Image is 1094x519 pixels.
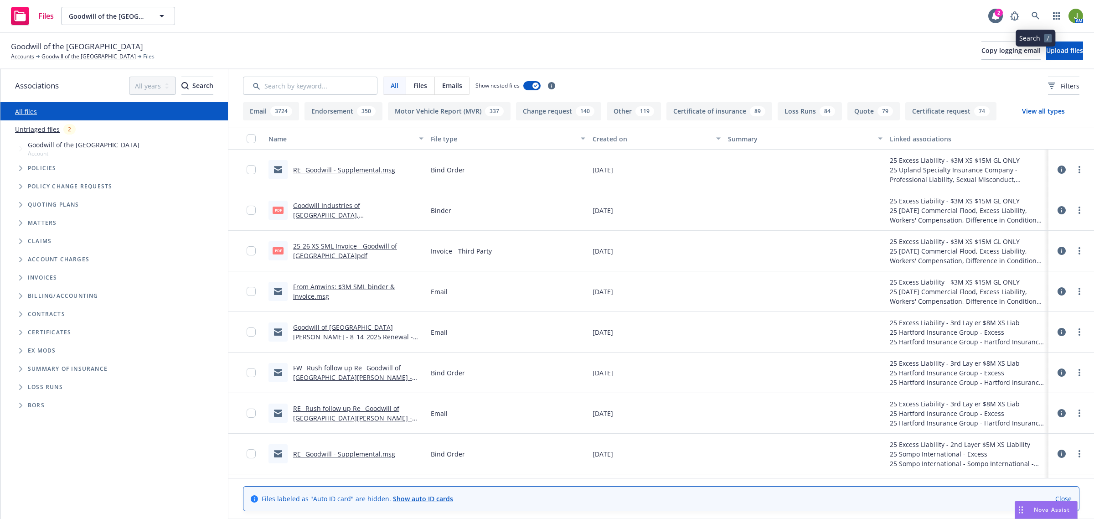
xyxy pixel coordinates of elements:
div: 25 Hartford Insurance Group - Excess [890,327,1045,337]
a: more [1074,286,1085,297]
span: Loss Runs [28,384,63,390]
a: All files [15,107,37,116]
input: Toggle Row Selected [247,409,256,418]
a: RE_ Rush follow up Re_ Goodwill of [GEOGRAPHIC_DATA][PERSON_NAME] - 8_14_2025 Renewal (Encrypted ... [293,404,415,441]
span: Bind Order [431,449,465,459]
button: Certificate request [905,102,996,120]
button: Summary [724,128,887,150]
span: Files [38,12,54,20]
span: Upload files [1046,46,1083,55]
span: Binder [431,206,451,215]
input: Toggle Row Selected [247,327,256,337]
button: Motor Vehicle Report (MVR) [388,102,511,120]
div: 337 [485,106,504,116]
span: [DATE] [593,287,613,296]
span: Bind Order [431,165,465,175]
div: 140 [576,106,594,116]
span: Goodwill of the [GEOGRAPHIC_DATA] [69,11,148,21]
a: Untriaged files [15,125,60,134]
a: more [1074,367,1085,378]
span: Show nested files [475,82,520,89]
div: 79 [877,106,893,116]
span: Certificates [28,330,71,335]
span: Goodwill of the [GEOGRAPHIC_DATA] [28,140,139,150]
span: Goodwill of the [GEOGRAPHIC_DATA] [11,41,143,52]
button: Upload files [1046,42,1083,60]
a: Search [1027,7,1045,25]
button: Email [243,102,299,120]
div: 25 Excess Liability - 3rd Lay er $8M XS Liab [890,318,1045,327]
a: Goodwill of [GEOGRAPHIC_DATA][PERSON_NAME] - 8_14_2025 Renewal - copy of [PERSON_NAME].msg [293,323,413,351]
input: Toggle Row Selected [247,287,256,296]
span: Email [431,327,448,337]
div: File type [431,134,576,144]
div: 25 Hartford Insurance Group - Excess [890,368,1045,378]
span: Nova Assist [1034,506,1070,514]
div: Search [181,77,213,94]
a: Goodwill Industries of [GEOGRAPHIC_DATA], [GEOGRAPHIC_DATA] & Marin Counties, Inc. - [DATE]-[DATE... [293,201,423,248]
span: pdf [273,247,284,254]
div: 25 [DATE] Commercial Flood, Excess Liability, Workers' Compensation, Difference in Conditions, Bl... [890,287,1045,306]
span: BORs [28,403,45,408]
a: 25-26 XS SML Invoice - Goodwill of [GEOGRAPHIC_DATA]pdf [293,242,397,260]
button: Nova Assist [1015,501,1078,519]
input: Toggle Row Selected [247,449,256,458]
span: Ex Mods [28,348,56,353]
button: Certificate of insurance [666,102,772,120]
input: Search by keyword... [243,77,377,95]
div: 25 Sompo International - Excess [890,449,1045,459]
span: Billing/Accounting [28,293,98,299]
a: Accounts [11,52,34,61]
span: [DATE] [593,368,613,378]
div: Folder Tree Example [0,287,228,415]
span: Summary of insurance [28,366,108,372]
div: 25 Excess Liability - 3rd Lay er $8M XS Liab [890,358,1045,368]
div: 84 [820,106,835,116]
span: Email [431,287,448,296]
button: Loss Runs [778,102,842,120]
a: more [1074,205,1085,216]
a: more [1074,245,1085,256]
div: Drag to move [1015,501,1027,519]
div: Linked associations [890,134,1045,144]
div: 89 [750,106,765,116]
span: [DATE] [593,206,613,215]
span: Invoice - Third Party [431,246,492,256]
button: View all types [1007,102,1079,120]
img: photo [1068,9,1083,23]
a: more [1074,448,1085,459]
div: 25 Excess Liability - $3M XS $15M GL ONLY [890,156,1045,165]
span: Contracts [28,311,65,317]
input: Toggle Row Selected [247,165,256,174]
a: Show auto ID cards [393,494,453,503]
span: Policies [28,166,57,171]
span: Quoting plans [28,202,79,208]
div: 2 [995,9,1003,17]
a: more [1074,164,1085,175]
div: 25 Excess Liability - $3M XS $15M GL ONLY [890,277,1045,287]
span: [DATE] [593,246,613,256]
div: Tree Example [0,138,228,287]
svg: Search [181,82,189,89]
button: Other [607,102,661,120]
div: 2 [63,124,76,135]
span: Filters [1061,81,1079,91]
span: Invoices [28,275,57,280]
input: Toggle Row Selected [247,368,256,377]
button: Linked associations [886,128,1048,150]
span: [DATE] [593,409,613,418]
span: All [391,81,398,90]
input: Toggle Row Selected [247,206,256,215]
button: Endorsement [304,102,382,120]
button: Change request [516,102,601,120]
div: 25 Hartford Insurance Group - Hartford Insurance Group - Excess [890,418,1045,428]
a: Report a Bug [1006,7,1024,25]
button: Copy logging email [981,42,1041,60]
span: [DATE] [593,165,613,175]
span: Associations [15,80,59,92]
a: RE_ Goodwill - Supplemental.msg [293,166,395,174]
button: Name [265,128,427,150]
a: Files [7,3,57,29]
div: 25 Hartford Insurance Group - Excess [890,409,1045,418]
span: [DATE] [593,449,613,459]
